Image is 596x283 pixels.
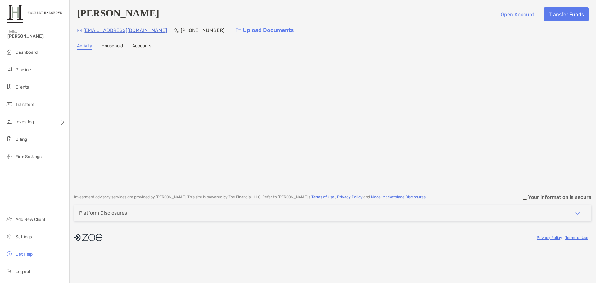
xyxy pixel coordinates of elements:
a: Terms of Use [311,195,334,199]
h4: [PERSON_NAME] [77,7,159,21]
span: Transfers [16,102,34,107]
p: Your information is secure [528,194,591,200]
img: transfers icon [6,100,13,108]
button: Open Account [496,7,539,21]
a: Activity [77,43,92,50]
a: Accounts [132,43,151,50]
img: company logo [74,231,102,244]
span: Dashboard [16,50,38,55]
a: Privacy Policy [537,235,562,240]
span: Billing [16,137,27,142]
img: icon arrow [574,209,581,217]
img: add_new_client icon [6,215,13,223]
a: Household [102,43,123,50]
p: Investment advisory services are provided by [PERSON_NAME] . This site is powered by Zoe Financia... [74,195,427,199]
img: dashboard icon [6,48,13,56]
span: Clients [16,84,29,90]
span: [PERSON_NAME]! [7,34,65,39]
a: Privacy Policy [337,195,363,199]
p: [EMAIL_ADDRESS][DOMAIN_NAME] [83,26,167,34]
span: Log out [16,269,30,274]
img: Zoe Logo [7,2,62,25]
button: Transfer Funds [544,7,589,21]
span: Pipeline [16,67,31,72]
a: Terms of Use [565,235,588,240]
span: Firm Settings [16,154,42,159]
a: Model Marketplace Disclosures [371,195,426,199]
img: pipeline icon [6,66,13,73]
span: Get Help [16,252,33,257]
span: Investing [16,119,34,125]
img: billing icon [6,135,13,143]
img: get-help icon [6,250,13,258]
img: Email Icon [77,29,82,32]
div: Platform Disclosures [79,210,127,216]
img: settings icon [6,233,13,240]
img: Phone Icon [174,28,179,33]
a: Upload Documents [232,24,298,37]
img: investing icon [6,118,13,125]
img: firm-settings icon [6,153,13,160]
img: logout icon [6,267,13,275]
img: clients icon [6,83,13,90]
img: button icon [236,28,241,33]
p: [PHONE_NUMBER] [181,26,224,34]
span: Add New Client [16,217,45,222]
span: Settings [16,234,32,240]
